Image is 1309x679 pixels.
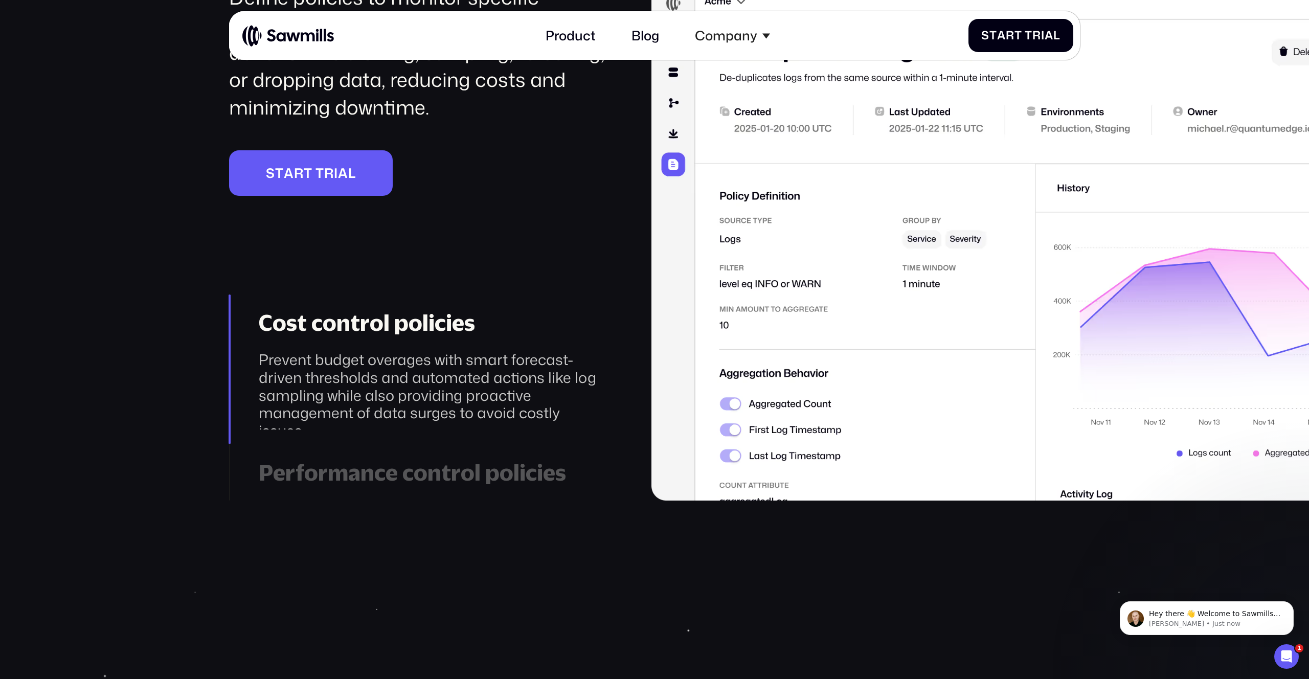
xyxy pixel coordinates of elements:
[275,165,284,181] span: t
[535,18,605,53] a: Product
[294,165,304,181] span: r
[1274,644,1299,669] iframe: Intercom live chat
[284,165,294,181] span: a
[229,150,393,195] a: StartTrial
[989,29,997,42] span: t
[304,165,312,181] span: t
[968,19,1073,52] a: StartTrial
[259,309,605,336] div: Cost control policies
[1006,29,1014,42] span: r
[1045,29,1053,42] span: a
[324,165,334,181] span: r
[695,28,757,43] div: Company
[1295,644,1303,652] span: 1
[1104,580,1309,651] iframe: Intercom notifications message
[997,29,1006,42] span: a
[259,351,605,439] div: Prevent budget overages with smart forecast-driven thresholds and automated actions like log samp...
[981,29,989,42] span: S
[348,165,356,181] span: l
[1025,29,1032,42] span: T
[266,165,275,181] span: S
[622,18,669,53] a: Blog
[685,18,780,53] div: Company
[1014,29,1022,42] span: t
[1041,29,1045,42] span: i
[334,165,338,181] span: i
[338,165,348,181] span: a
[1032,29,1041,42] span: r
[315,165,324,181] span: T
[1053,29,1060,42] span: l
[259,459,605,486] div: Performance control policies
